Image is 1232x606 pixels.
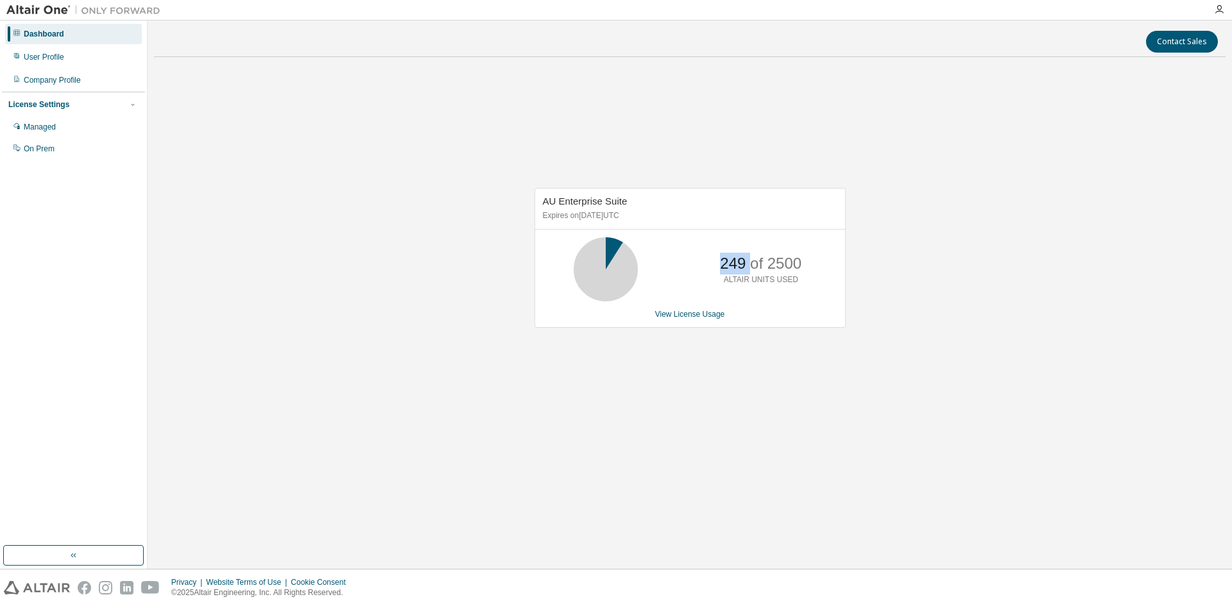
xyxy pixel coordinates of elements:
[655,310,725,319] a: View License Usage
[24,75,81,85] div: Company Profile
[8,99,69,110] div: License Settings
[24,29,64,39] div: Dashboard
[171,587,354,598] p: © 2025 Altair Engineering, Inc. All Rights Reserved.
[720,253,801,274] p: 249 of 2500
[24,144,55,154] div: On Prem
[171,577,206,587] div: Privacy
[6,4,167,17] img: Altair One
[24,122,56,132] div: Managed
[291,577,353,587] div: Cookie Consent
[724,274,798,285] p: ALTAIR UNITS USED
[24,52,64,62] div: User Profile
[4,581,70,594] img: altair_logo.svg
[99,581,112,594] img: instagram.svg
[141,581,160,594] img: youtube.svg
[543,196,628,206] span: AU Enterprise Suite
[543,210,834,221] p: Expires on [DATE] UTC
[206,577,291,587] div: Website Terms of Use
[1146,31,1218,53] button: Contact Sales
[78,581,91,594] img: facebook.svg
[120,581,133,594] img: linkedin.svg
